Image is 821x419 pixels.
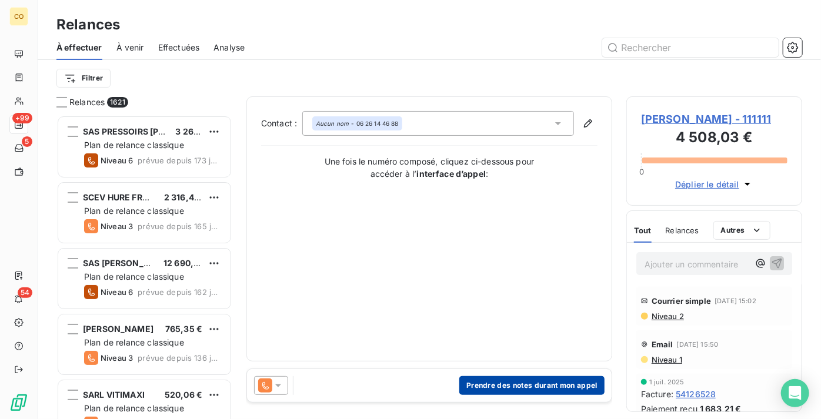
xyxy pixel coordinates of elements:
[138,156,221,165] span: prévue depuis 173 jours
[652,340,673,349] span: Email
[666,226,699,235] span: Relances
[138,287,221,297] span: prévue depuis 162 jours
[163,258,212,268] span: 12 690,29 €
[677,341,719,348] span: [DATE] 15:50
[165,390,202,400] span: 520,06 €
[9,393,28,412] img: Logo LeanPay
[116,42,144,53] span: À venir
[641,403,697,415] span: Paiement reçu
[602,38,779,57] input: Rechercher
[56,42,102,53] span: À effectuer
[69,96,105,108] span: Relances
[18,287,32,298] span: 54
[675,178,739,190] span: Déplier le détail
[213,42,245,53] span: Analyse
[101,156,133,165] span: Niveau 6
[700,403,742,415] span: 1 683,21 €
[83,390,145,400] span: SARL VITIMAXI
[650,311,684,321] span: Niveau 2
[138,353,221,363] span: prévue depuis 136 jours
[316,119,399,128] div: - 06 26 14 46 88
[83,258,172,268] span: SAS [PERSON_NAME]
[101,287,133,297] span: Niveau 6
[22,136,32,147] span: 5
[101,222,133,231] span: Niveau 3
[83,126,221,136] span: SAS PRESSOIRS [PERSON_NAME]
[652,296,711,306] span: Courrier simple
[261,118,302,129] label: Contact :
[175,126,220,136] span: 3 269,76 €
[164,192,208,202] span: 2 316,42 €
[649,378,685,386] span: 1 juil. 2025
[83,192,163,202] span: SCEV HURE FRERES
[83,324,153,334] span: [PERSON_NAME]
[634,226,652,235] span: Tout
[672,177,757,191] button: Déplier le détail
[713,221,770,240] button: Autres
[312,155,547,180] p: Une fois le numéro composé, cliquez ci-dessous pour accéder à l’ :
[316,119,349,128] em: Aucun nom
[56,14,120,35] h3: Relances
[165,324,202,334] span: 765,35 €
[56,69,111,88] button: Filtrer
[84,140,184,150] span: Plan de relance classique
[641,111,787,127] span: [PERSON_NAME] - 111111
[639,167,644,176] span: 0
[84,271,184,281] span: Plan de relance classique
[781,379,809,407] div: Open Intercom Messenger
[158,42,200,53] span: Effectuées
[417,169,486,179] strong: interface d’appel
[84,403,184,413] span: Plan de relance classique
[101,353,133,363] span: Niveau 3
[56,115,232,419] div: grid
[641,127,787,150] h3: 4 508,03 €
[107,97,128,108] span: 1621
[9,7,28,26] div: CO
[84,337,184,347] span: Plan de relance classique
[138,222,221,231] span: prévue depuis 165 jours
[715,297,756,304] span: [DATE] 15:02
[84,206,184,216] span: Plan de relance classique
[650,355,682,364] span: Niveau 1
[676,388,716,400] span: 54126528
[641,388,673,400] span: Facture :
[12,113,32,123] span: +99
[459,376,605,395] button: Prendre des notes durant mon appel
